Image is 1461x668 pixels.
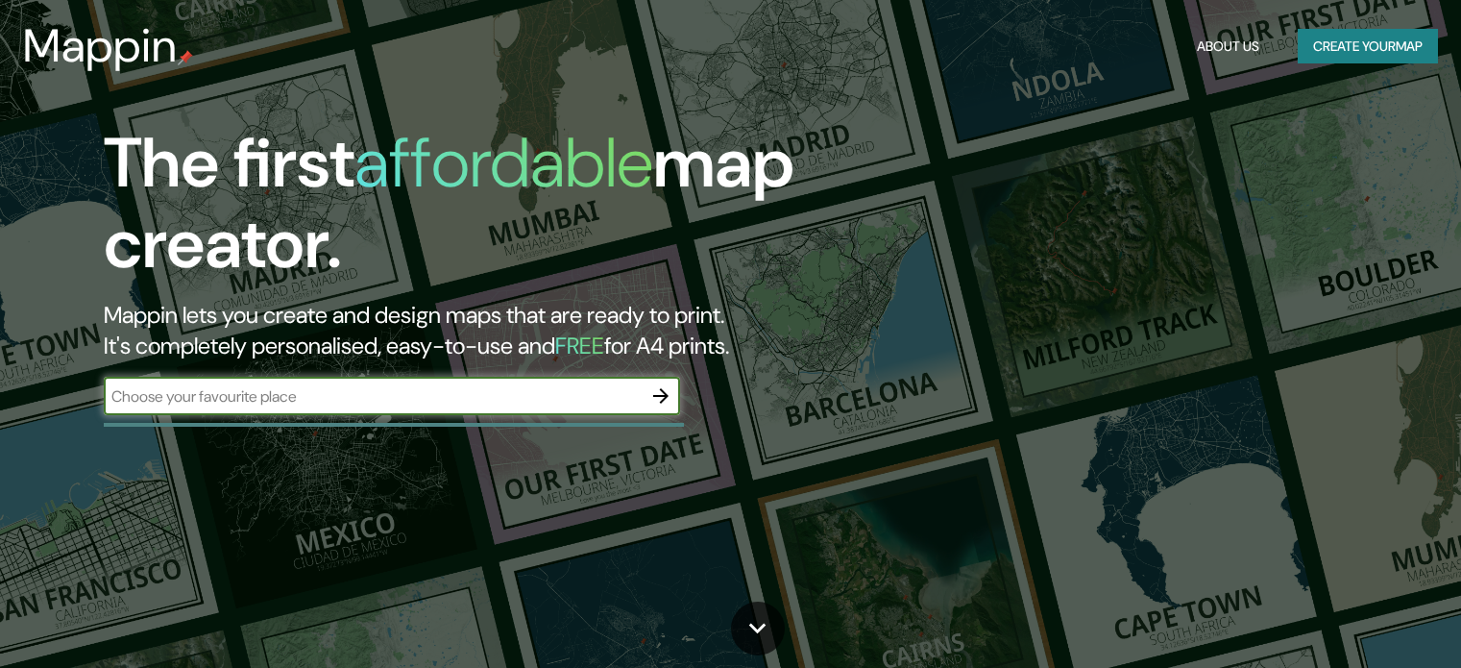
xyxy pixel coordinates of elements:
h3: Mappin [23,19,178,73]
h5: FREE [555,331,604,360]
button: About Us [1189,29,1267,64]
h2: Mappin lets you create and design maps that are ready to print. It's completely personalised, eas... [104,300,835,361]
h1: The first map creator. [104,123,835,300]
h1: affordable [354,118,653,208]
input: Choose your favourite place [104,385,642,408]
button: Create yourmap [1298,29,1438,64]
img: mappin-pin [178,50,193,65]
